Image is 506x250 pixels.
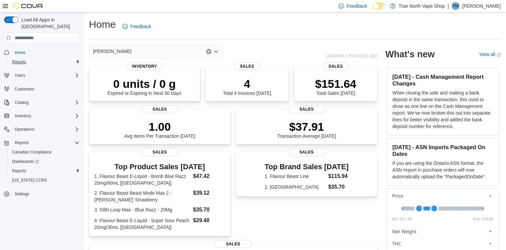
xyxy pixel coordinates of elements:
[392,89,494,130] p: When closing the safe and making a bank deposit in the same transaction, this used to show as one...
[206,49,211,54] button: Clear input
[1,47,82,57] button: Home
[1,125,82,134] button: Operations
[234,62,260,70] span: Sales
[12,112,80,120] span: Inventory
[9,176,49,184] a: [US_STATE] CCRS
[9,158,41,166] a: Dashboards
[223,77,271,90] p: 4
[12,159,39,164] span: Dashboards
[15,73,25,78] span: Users
[288,148,325,156] span: Sales
[193,189,225,197] dd: $39.12
[451,2,460,10] div: Tasha Mahon
[315,77,356,90] p: $151.64
[15,86,34,92] span: Customers
[1,138,82,147] button: Reports
[193,172,225,180] dd: $47.42
[462,2,501,10] p: [PERSON_NAME]
[9,148,80,156] span: Canadian Compliance
[89,18,116,31] h1: Home
[94,163,225,171] h3: Top Product Sales [DATE]
[9,58,80,66] span: Reports
[7,57,82,67] button: Reports
[346,3,367,9] span: Feedback
[12,190,80,198] span: Settings
[1,84,82,94] button: Customers
[214,240,252,248] span: Sales
[12,59,26,65] span: Reports
[213,49,219,54] button: Open list of options
[9,176,80,184] span: Washington CCRS
[12,139,80,147] span: Reports
[12,149,52,155] span: Canadian Compliance
[124,120,195,139] div: Avg Items Per Transaction [DATE]
[373,3,387,10] input: Dark Mode
[15,100,28,105] span: Catalog
[94,190,190,203] dt: 2. Flavour Beast Beast Mode Max 2 - [PERSON_NAME]' Strawberry
[93,47,131,55] span: [PERSON_NAME]
[12,99,80,107] span: Catalog
[12,125,80,133] span: Operations
[447,2,449,10] p: |
[7,147,82,157] button: Canadian Compliance
[328,172,348,180] dd: $115.94
[1,189,82,199] button: Settings
[392,144,494,157] h3: [DATE] - ASN Imports Packaged On Dates
[9,58,29,66] a: Reports
[12,49,28,57] a: Home
[12,71,28,79] button: Users
[141,105,179,113] span: Sales
[277,120,336,139] div: Transaction Average [DATE]
[315,77,356,96] div: Total Sales [DATE]
[326,53,377,58] p: Updated 1 minute(s) ago
[94,173,190,186] dt: 1. Flavour Beast E-Liquid - Bomb Blue Razz 20mg/60mL [[GEOGRAPHIC_DATA]]
[12,125,37,133] button: Operations
[328,183,348,191] dd: $35.70
[288,105,325,113] span: Sales
[12,85,37,93] a: Customers
[385,49,434,60] h2: What's new
[15,191,29,197] span: Settings
[19,16,80,30] span: Load All Apps in [GEOGRAPHIC_DATA]
[1,71,82,80] button: Users
[12,178,47,183] span: [US_STATE] CCRS
[1,111,82,121] button: Inventory
[15,127,34,132] span: Operations
[15,50,25,55] span: Home
[4,45,80,216] nav: Complex example
[265,163,348,171] h3: Top Brand Sales [DATE]
[108,77,182,96] div: Expired or Expiring in Next 30 Days
[399,2,445,10] p: True North Vape Shop
[15,113,31,119] span: Inventory
[12,112,34,120] button: Inventory
[120,20,154,33] a: Feedback
[141,148,179,156] span: Sales
[193,206,225,214] dd: $35.70
[12,190,32,198] a: Settings
[193,216,225,225] dd: $29.40
[323,62,348,70] span: Sales
[94,206,190,213] dt: 3. Stlth Loop Max - Blue Razz - 20Mg
[12,168,26,174] span: Reports
[127,62,163,70] span: Inventory
[497,53,501,57] svg: External link
[15,140,29,145] span: Reports
[9,158,80,166] span: Dashboards
[277,120,336,133] p: $37.91
[108,77,182,90] p: 0 units / 0 g
[7,157,82,166] a: Dashboards
[452,2,458,10] span: TM
[12,71,80,79] span: Users
[12,48,80,56] span: Home
[265,184,325,190] dt: 2. [GEOGRAPHIC_DATA]
[12,85,80,93] span: Customers
[9,167,29,175] a: Reports
[12,99,31,107] button: Catalog
[130,23,151,30] span: Feedback
[223,77,271,96] div: Total # Invoices [DATE]
[9,148,54,156] a: Canadian Compliance
[7,166,82,176] button: Reports
[392,73,494,87] h3: [DATE] - Cash Management Report Changes
[7,176,82,185] button: [US_STATE] CCRS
